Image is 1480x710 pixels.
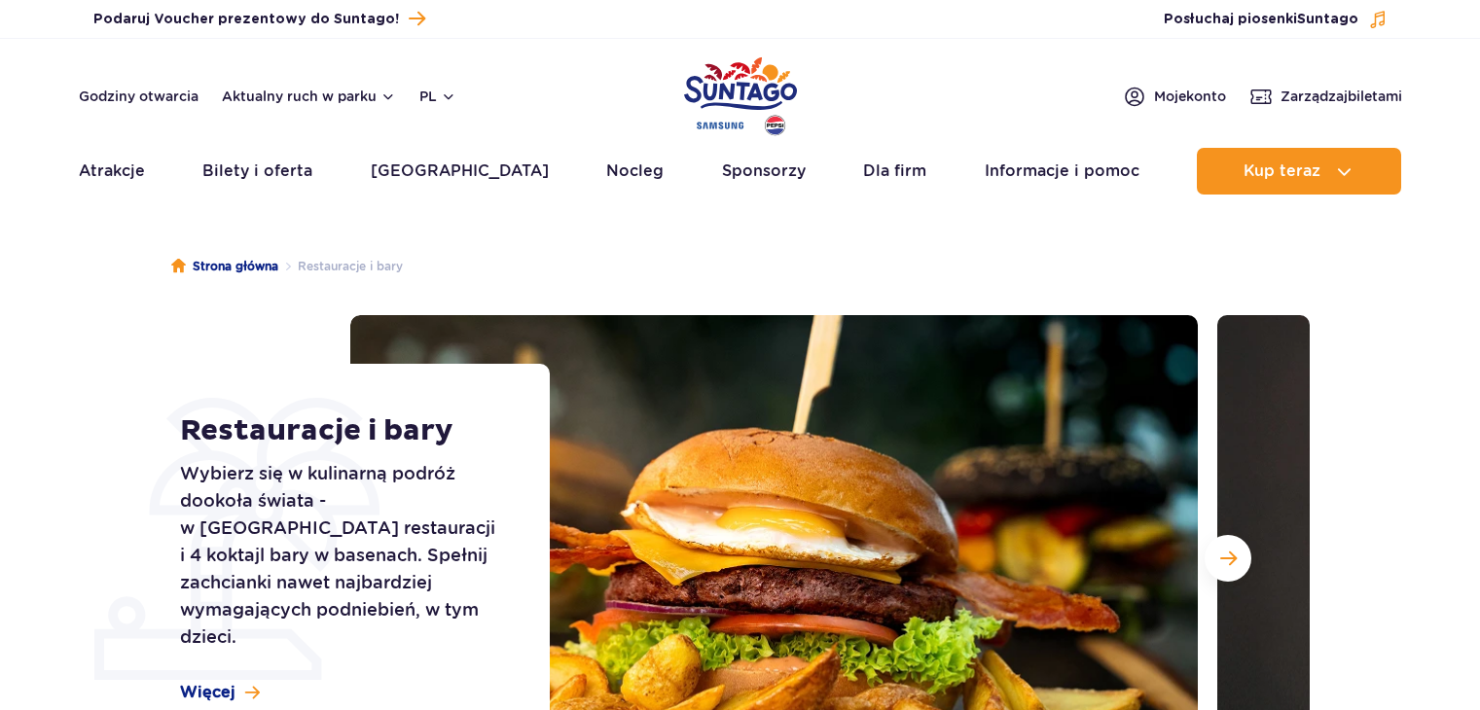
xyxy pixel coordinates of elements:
[1123,85,1226,108] a: Mojekonto
[180,682,260,703] a: Więcej
[863,148,926,195] a: Dla firm
[419,87,456,106] button: pl
[1281,87,1402,106] span: Zarządzaj biletami
[684,49,797,138] a: Park of Poland
[985,148,1139,195] a: Informacje i pomoc
[606,148,664,195] a: Nocleg
[1249,85,1402,108] a: Zarządzajbiletami
[180,460,506,651] p: Wybierz się w kulinarną podróż dookoła świata - w [GEOGRAPHIC_DATA] restauracji i 4 koktajl bary ...
[93,6,425,32] a: Podaruj Voucher prezentowy do Suntago!
[722,148,806,195] a: Sponsorzy
[180,682,235,703] span: Więcej
[1244,162,1320,180] span: Kup teraz
[1297,13,1358,26] span: Suntago
[222,89,396,104] button: Aktualny ruch w parku
[1164,10,1388,29] button: Posłuchaj piosenkiSuntago
[79,148,145,195] a: Atrakcje
[180,413,506,448] h1: Restauracje i bary
[278,257,403,276] li: Restauracje i bary
[1205,535,1251,582] button: Następny slajd
[202,148,312,195] a: Bilety i oferta
[79,87,199,106] a: Godziny otwarcia
[93,10,399,29] span: Podaruj Voucher prezentowy do Suntago!
[1164,10,1358,29] span: Posłuchaj piosenki
[171,257,278,276] a: Strona główna
[1154,87,1226,106] span: Moje konto
[1197,148,1401,195] button: Kup teraz
[371,148,549,195] a: [GEOGRAPHIC_DATA]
